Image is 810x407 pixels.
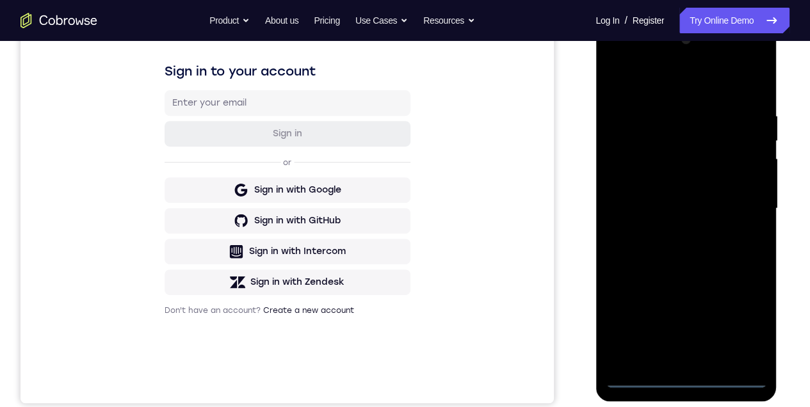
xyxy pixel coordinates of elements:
button: Sign in with Zendesk [144,295,390,321]
p: or [260,183,273,193]
button: Product [209,8,250,33]
a: Create a new account [243,331,334,340]
a: Log In [595,8,619,33]
a: Go to the home page [20,13,97,28]
button: Sign in with Google [144,203,390,228]
h1: Sign in to your account [144,88,390,106]
p: Don't have an account? [144,331,390,341]
button: Use Cases [355,8,408,33]
button: Sign in with GitHub [144,234,390,259]
div: Sign in with GitHub [234,240,320,253]
div: Sign in with Zendesk [230,301,324,314]
button: Sign in [144,147,390,172]
div: Sign in with Google [234,209,321,222]
a: Register [633,8,664,33]
span: / [624,13,627,28]
button: Sign in with Intercom [144,264,390,290]
input: Enter your email [152,122,382,135]
div: Sign in with Intercom [229,271,325,283]
a: Pricing [314,8,339,33]
button: Resources [423,8,475,33]
a: Try Online Demo [679,8,790,33]
a: About us [265,8,298,33]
